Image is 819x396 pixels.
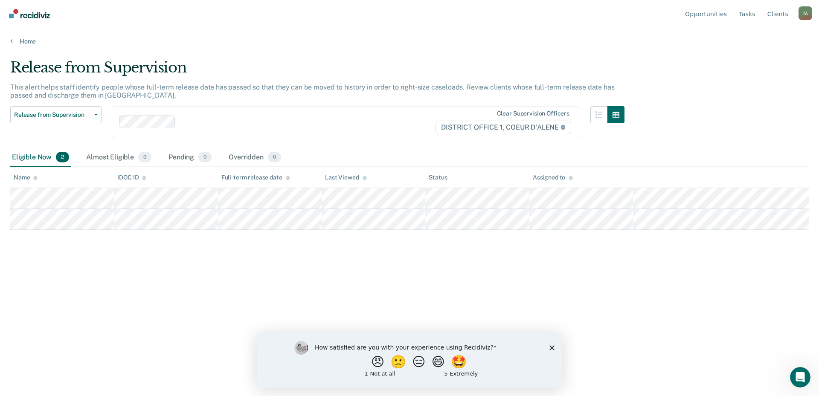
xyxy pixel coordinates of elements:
[138,152,151,163] span: 0
[436,121,571,134] span: DISTRICT OFFICE 1, COEUR D'ALENE
[325,174,366,181] div: Last Viewed
[497,110,569,117] div: Clear supervision officers
[84,148,153,167] div: Almost Eligible0
[167,148,213,167] div: Pending0
[533,174,573,181] div: Assigned to
[14,111,91,119] span: Release from Supervision
[257,332,562,387] iframe: Survey by Kim from Recidiviz
[799,6,812,20] button: Profile dropdown button
[790,367,810,387] iframe: Intercom live chat
[9,9,50,18] img: Recidiviz
[10,59,624,83] div: Release from Supervision
[429,174,447,181] div: Status
[10,148,71,167] div: Eligible Now2
[56,152,69,163] span: 2
[221,174,290,181] div: Full-term release date
[10,38,809,45] a: Home
[10,83,614,99] p: This alert helps staff identify people whose full-term release date has passed so that they can b...
[227,148,283,167] div: Overridden0
[198,152,212,163] span: 0
[117,174,146,181] div: IDOC ID
[14,174,38,181] div: Name
[268,152,281,163] span: 0
[799,6,812,20] div: T A
[10,106,102,123] button: Release from Supervision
